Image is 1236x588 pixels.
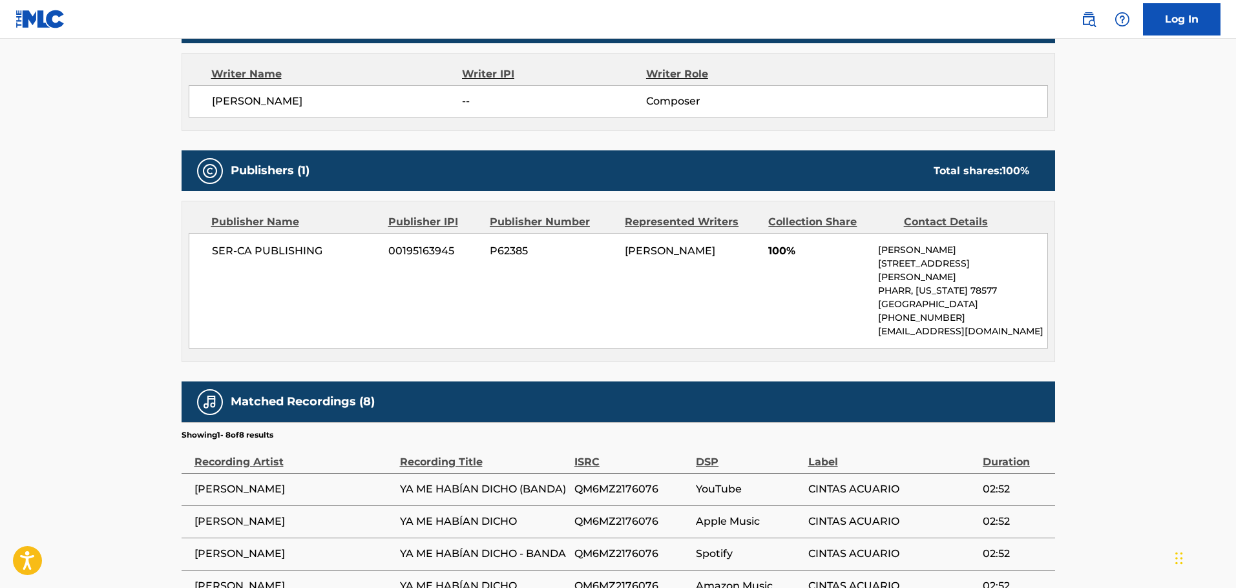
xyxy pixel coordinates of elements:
p: [PERSON_NAME] [878,243,1047,257]
img: Publishers [202,163,218,179]
h5: Matched Recordings (8) [231,394,375,409]
p: [PHONE_NUMBER] [878,311,1047,325]
img: MLC Logo [16,10,65,28]
span: 00195163945 [388,243,480,259]
h5: Publishers (1) [231,163,309,178]
p: [EMAIL_ADDRESS][DOMAIN_NAME] [878,325,1047,338]
div: Publisher IPI [388,214,480,230]
div: DSP [696,441,801,470]
span: CINTAS ACUARIO [808,546,976,562]
span: -- [462,94,645,109]
div: Publisher Name [211,214,379,230]
div: Writer Name [211,66,463,82]
span: P62385 [490,243,615,259]
span: [PERSON_NAME] [194,546,393,562]
span: QM6MZ2176076 [574,546,689,562]
span: YA ME HABÍAN DICHO [400,514,568,529]
span: YA ME HABÍAN DICHO (BANDA) [400,482,568,497]
p: Showing 1 - 8 of 8 results [182,429,273,441]
div: Writer Role [646,66,813,82]
span: [PERSON_NAME] [212,94,463,109]
span: YA ME HABÍAN DICHO - BANDA [400,546,568,562]
div: Writer IPI [462,66,646,82]
img: search [1081,12,1096,27]
span: 100 % [1002,165,1029,177]
div: Recording Artist [194,441,393,470]
div: Drag [1175,539,1183,578]
a: Log In [1143,3,1220,35]
iframe: Chat Widget [1171,526,1236,588]
span: 02:52 [983,514,1049,529]
span: CINTAS ACUARIO [808,482,976,497]
div: Duration [983,441,1049,470]
span: [PERSON_NAME] [194,514,393,529]
span: Spotify [696,546,801,562]
p: [GEOGRAPHIC_DATA] [878,298,1047,311]
div: Collection Share [768,214,894,230]
div: Contact Details [904,214,1029,230]
a: Public Search [1076,6,1102,32]
span: QM6MZ2176076 [574,514,689,529]
span: 02:52 [983,546,1049,562]
div: Help [1109,6,1135,32]
span: 100% [768,243,868,259]
div: ISRC [574,441,689,470]
span: SER-CA PUBLISHING [212,243,379,259]
span: YouTube [696,482,801,497]
p: PHARR, [US_STATE] 78577 [878,284,1047,298]
span: Apple Music [696,514,801,529]
span: CINTAS ACUARIO [808,514,976,529]
img: help [1115,12,1130,27]
p: [STREET_ADDRESS][PERSON_NAME] [878,257,1047,284]
span: 02:52 [983,482,1049,497]
div: Publisher Number [490,214,615,230]
span: QM6MZ2176076 [574,482,689,497]
div: Represented Writers [625,214,759,230]
img: Matched Recordings [202,394,218,410]
span: Composer [646,94,813,109]
span: [PERSON_NAME] [194,482,393,497]
div: Total shares: [934,163,1029,179]
div: Label [808,441,976,470]
span: [PERSON_NAME] [625,245,715,257]
div: Recording Title [400,441,568,470]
